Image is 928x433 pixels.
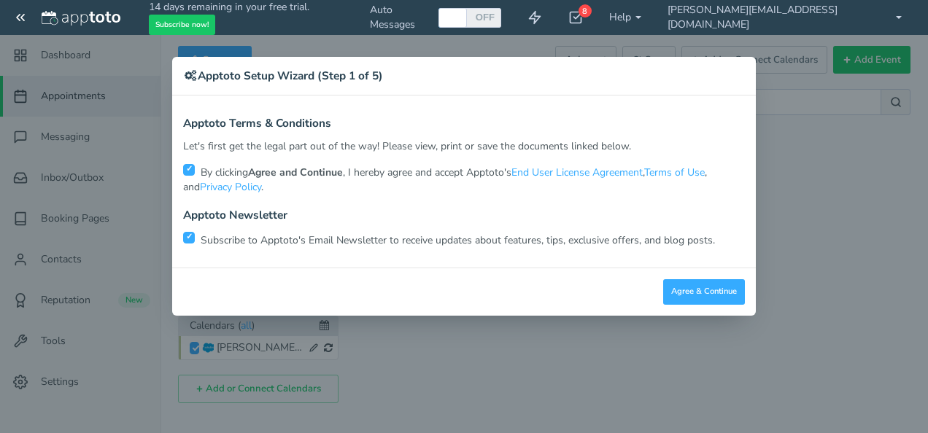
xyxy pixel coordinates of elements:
[183,163,745,195] p: By clicking , I hereby agree and accept Apptoto's , , and .
[183,209,745,222] h4: Apptoto Newsletter
[183,117,745,130] h4: Apptoto Terms & Conditions
[511,165,643,179] a: End User License Agreement
[183,230,745,248] p: Subscribe to Apptoto's Email Newsletter to receive updates about features, tips, exclusive offers...
[663,279,745,305] button: Agree & Continue
[183,68,745,84] h4: Apptoto Setup Wizard (Step 1 of 5)
[644,165,705,179] a: Terms of Use
[200,180,261,194] a: Privacy Policy
[183,139,745,154] p: Let's first get the legal part out of the way! Please view, print or save the documents linked be...
[248,165,343,179] strong: Agree and Continue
